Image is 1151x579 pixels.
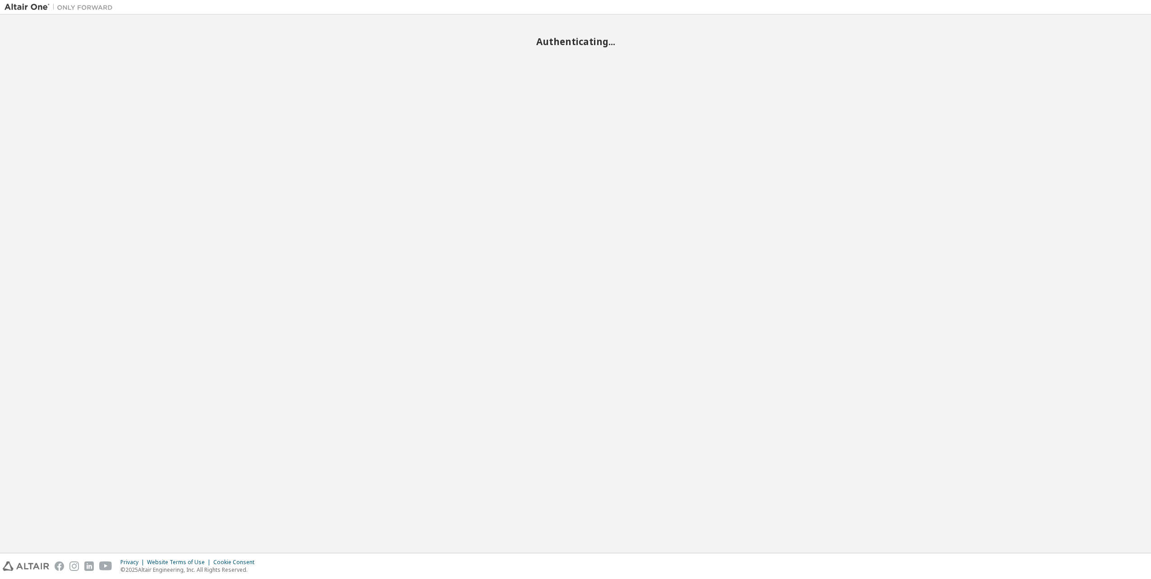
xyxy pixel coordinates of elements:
img: linkedin.svg [84,561,94,571]
p: © 2025 Altair Engineering, Inc. All Rights Reserved. [120,566,260,574]
div: Website Terms of Use [147,559,213,566]
div: Privacy [120,559,147,566]
img: altair_logo.svg [3,561,49,571]
img: Altair One [5,3,117,12]
div: Cookie Consent [213,559,260,566]
img: instagram.svg [69,561,79,571]
img: facebook.svg [55,561,64,571]
h2: Authenticating... [5,36,1146,47]
img: youtube.svg [99,561,112,571]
